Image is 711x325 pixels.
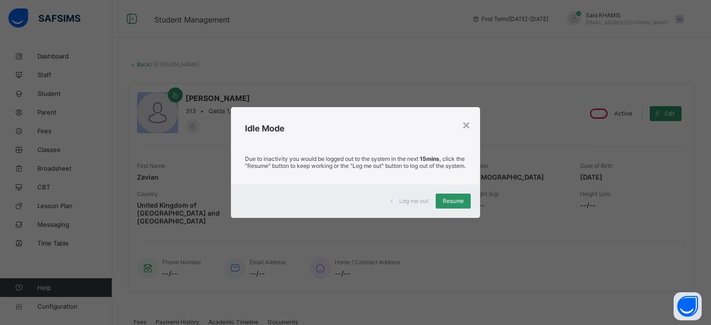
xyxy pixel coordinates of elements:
[443,197,464,204] span: Resume
[462,116,471,132] div: ×
[674,292,702,320] button: Open asap
[399,197,428,204] span: Log me out
[245,123,466,133] h2: Idle Mode
[245,155,466,169] p: Due to inactivity you would be logged out to the system in the next , click the "Resume" button t...
[420,155,439,162] strong: 15mins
